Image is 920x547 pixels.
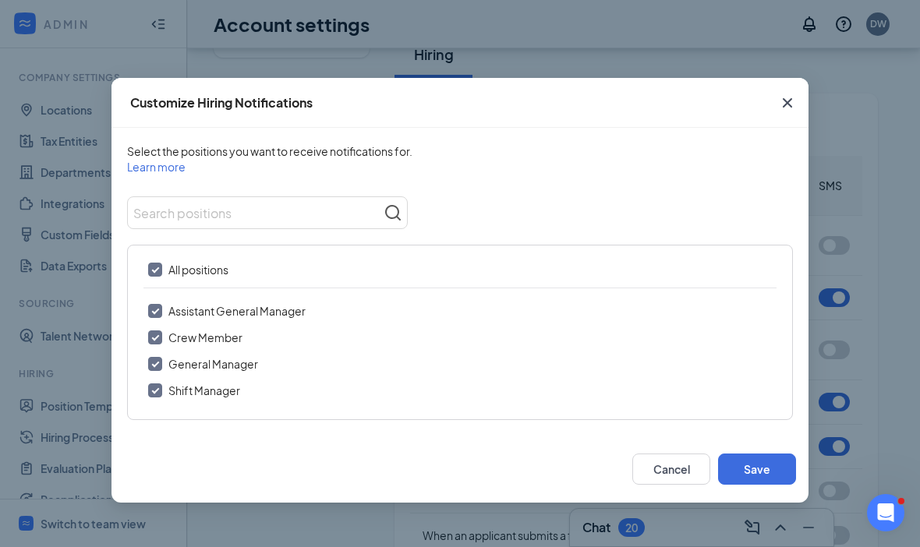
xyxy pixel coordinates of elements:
textarea: Message… [13,395,299,422]
div: The team will get back to you on this. Our usual reply time is under 1 minute.You'll get replies ... [12,201,256,296]
span: Learn more [127,159,186,175]
button: Home [244,6,274,36]
button: Send a message… [267,422,292,446]
svg: Cross [778,94,797,112]
button: Gif picker [49,428,62,440]
a: Learn more [127,159,412,175]
span: Ticket has been created • [DATE] [84,315,246,327]
div: Customize Hiring Notifications [130,94,313,111]
div: HAVING issues opening resumes AGAIN [59,154,299,189]
button: Start recording [99,428,111,440]
div: The team will get back to you on this. Our usual reply time is under 1 minute. You'll get replies... [25,210,243,287]
h1: [PERSON_NAME] [76,8,177,19]
div: Fin says… [12,201,299,309]
b: [EMAIL_ADDRESS][DOMAIN_NAME] [25,256,147,284]
p: Active 6h ago [76,19,145,35]
span: Crew Member [168,330,242,344]
a: [PERSON_NAME]- Can't load applicant's resume [16,53,296,86]
img: Profile image for Adrian [44,9,69,34]
button: go back [10,6,40,36]
button: Close [766,78,809,128]
svg: MagnifyingGlass [384,203,402,222]
div: Diane says… [12,154,299,201]
div: HAVING issues opening resumes AGAIN [72,164,287,179]
strong: Submitted [126,331,186,343]
div: Diane says… [12,362,299,437]
button: Cancel [632,453,710,485]
span: General Manager [168,357,258,371]
button: Emoji picker [24,428,37,440]
span: Shift Manager [168,383,240,397]
div: [DATE] [12,133,299,154]
button: Save [718,453,796,485]
div: Fin says… [12,309,299,362]
iframe: Intercom live chat [867,494,904,531]
button: Upload attachment [74,428,87,440]
span: [PERSON_NAME]- Can't load applicant's resume [49,63,283,76]
span: Assistant General Manager [168,304,306,318]
span: Select the positions you want to receive notifications for. [127,143,412,175]
span: All positions [168,263,228,277]
div: Close [274,6,302,34]
input: Search positions [127,196,408,229]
